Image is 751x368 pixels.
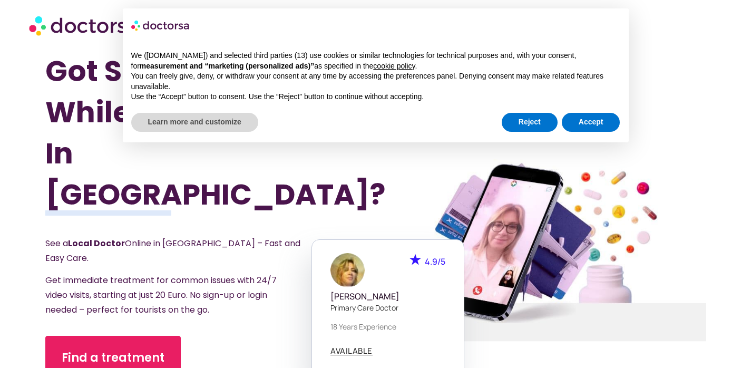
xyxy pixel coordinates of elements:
[330,321,445,332] p: 18 years experience
[68,237,125,249] strong: Local Doctor
[45,274,277,316] span: Get immediate treatment for common issues with 24/7 video visits, starting at just 20 Euro. No si...
[131,51,620,71] p: We ([DOMAIN_NAME]) and selected third parties (13) use cookies or similar technologies for techni...
[131,17,190,34] img: logo
[562,113,620,132] button: Accept
[502,113,558,132] button: Reject
[330,292,445,302] h5: [PERSON_NAME]
[45,51,326,215] h1: Got Sick While Traveling In [GEOGRAPHIC_DATA]?
[131,92,620,102] p: Use the “Accept” button to consent. Use the “Reject” button to continue without accepting.
[140,62,314,70] strong: measurement and “marketing (personalized ads)”
[330,302,445,313] p: Primary care doctor
[330,347,373,355] a: AVAILABLE
[131,113,258,132] button: Learn more and customize
[131,71,620,92] p: You can freely give, deny, or withdraw your consent at any time by accessing the preferences pane...
[45,237,300,264] span: See a Online in [GEOGRAPHIC_DATA] – Fast and Easy Care.
[62,350,164,366] span: Find a treatment
[373,62,415,70] a: cookie policy
[425,256,445,267] span: 4.9/5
